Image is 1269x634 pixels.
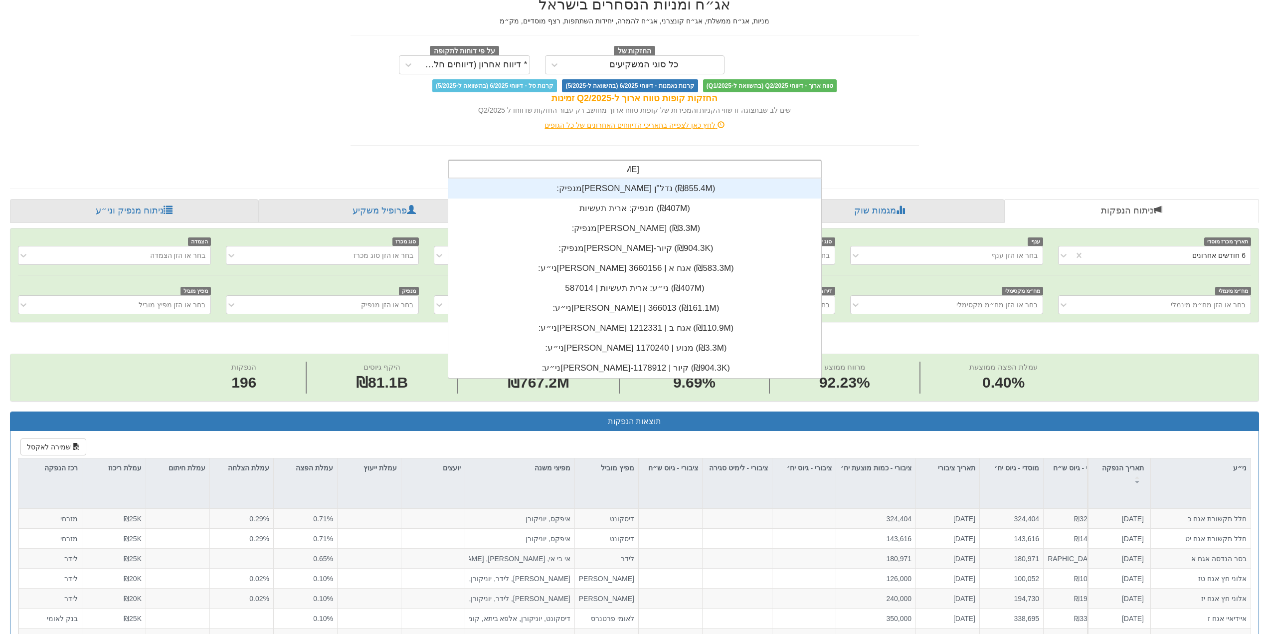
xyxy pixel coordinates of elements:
[1155,594,1247,604] div: אלוני חץ אגח יז
[984,574,1039,584] div: 100,052
[840,554,911,564] div: 180,971
[1091,614,1144,624] div: [DATE]
[432,79,557,92] span: קרנות סל - דיווחי 6/2025 (בהשוואה ל-5/2025)
[772,458,836,489] div: ציבורי - גיוס יח׳
[146,458,209,477] div: עמלת חיתום
[1171,300,1246,310] div: בחר או הזן מח״מ מינמלי
[1044,458,1107,489] div: מוסדי - גיוס ש״ח
[356,374,408,391] span: ₪81.1B
[448,278,821,298] div: ני״ע: ‏ארית תעשיות | 587014 ‎(₪407M)‎
[984,594,1039,604] div: 194,730
[579,574,634,584] div: [PERSON_NAME]
[920,514,975,524] div: [DATE]
[840,614,911,624] div: 350,000
[351,105,919,115] div: שים לב שבתצוגה זו שווי הקניות והמכירות של קופות טווח ארוך מחושב רק עבור החזקות שדווחו ל Q2/2025
[984,554,1039,564] div: 180,971
[210,458,273,477] div: עמלת הצלחה
[23,534,78,544] div: מזרחי
[188,237,211,246] span: הצמדה
[639,458,702,489] div: ציבורי - גיוס ש״ח
[278,574,333,584] div: 0.10%
[669,372,720,394] span: 9.69%
[824,363,865,371] span: מרווח ממוצע
[1028,237,1043,246] span: ענף
[508,374,569,391] span: ₪767.2M
[1215,287,1251,295] span: מח״מ מינמלי
[231,363,256,371] span: הנפקות
[469,594,570,604] div: [PERSON_NAME], לידר, יוניקורן, קומפאס רוז, י.א.צ השקעות
[703,79,837,92] span: טווח ארוך - דיווחי Q2/2025 (בהשוואה ל-Q1/2025)
[214,574,269,584] div: 0.02%
[1155,554,1247,564] div: בסר הנדסה אגח א
[343,120,926,130] div: לחץ כאן לצפייה בתאריכי הדיווחים האחרונים של כל הגופים
[258,199,510,223] a: פרופיל משקיע
[984,614,1039,624] div: 338,695
[361,300,414,310] div: בחר או הזן מנפיק
[338,458,401,477] div: עמלת ייעוץ
[465,458,574,477] div: מפיצי משנה
[1091,534,1144,544] div: [DATE]
[703,458,772,489] div: ציבורי - לימיט סגירה
[956,300,1038,310] div: בחר או הזן מח״מ מקסימלי
[579,554,634,564] div: לידר
[448,318,821,338] div: ני״ע: ‏[PERSON_NAME] אגח ב | 1212331 ‎(₪110.9M)‎
[181,287,211,295] span: מפיץ מוביל
[579,534,634,544] div: דיסקונט
[10,199,258,223] a: ניתוח מנפיק וני״ע
[1074,515,1103,523] span: ₪324.4M
[1074,615,1103,623] span: ₪338.7M
[1074,575,1103,583] span: ₪100.1M
[392,237,419,246] span: סוג מכרז
[23,554,78,564] div: לידר
[23,614,78,624] div: בנק לאומי
[1019,555,1103,563] span: ₪[DEMOGRAPHIC_DATA]
[1091,574,1144,584] div: [DATE]
[920,554,975,564] div: [DATE]
[1155,534,1247,544] div: חלל תקשורת אגח יט
[448,218,821,238] div: מנפיק: ‏[PERSON_NAME] ‎(₪3.3M)‎
[354,250,414,260] div: בחר או הזן סוג מכרז
[1002,287,1043,295] span: מח״מ מקסימלי
[992,250,1038,260] div: בחר או הזן ענף
[1091,594,1144,604] div: [DATE]
[1204,237,1251,246] span: תאריך מכרז מוסדי
[363,363,400,371] span: היקף גיוסים
[980,458,1043,489] div: מוסדי - גיוס יח׳
[1074,535,1103,543] span: ₪143.6M
[1155,514,1247,524] div: חלל תקשורת אגח כ
[448,238,821,258] div: מנפיק: ‏[PERSON_NAME]-קיור ‎(₪904.3K)‎
[469,514,570,524] div: איפקס, יוניקורן
[278,534,333,544] div: 0.71%
[1192,250,1246,260] div: 6 חודשים אחרונים
[351,17,919,25] h5: מניות, אג״ח ממשלתי, אג״ח קונצרני, אג״ח להמרה, יחידות השתתפות, רצף מוסדיים, מק״מ
[448,179,821,378] div: grid
[840,534,911,544] div: 143,616
[984,514,1039,524] div: 324,404
[448,298,821,318] div: ני״ע: ‏[PERSON_NAME] | 366013 ‎(₪161.1M)‎
[969,372,1037,394] span: 0.40%
[10,332,1259,349] h2: ניתוח הנפקות - 6 חודשים אחרונים
[18,458,82,477] div: רכז הנפקה
[214,594,269,604] div: 0.02%
[124,595,142,603] span: ₪20K
[278,614,333,624] div: 0.10%
[351,92,919,105] div: החזקות קופות טווח ארוך ל-Q2/2025 זמינות
[469,614,570,624] div: דיסקונט, יוניקורן, אלפא ביתא, קומפאס רוז
[139,300,206,310] div: בחר או הזן מפיץ מוביל
[1151,458,1251,477] div: ני״ע
[840,514,911,524] div: 324,404
[579,594,634,604] div: [PERSON_NAME]
[916,458,979,477] div: תאריך ציבורי
[1091,554,1144,564] div: [DATE]
[23,574,78,584] div: לידר
[840,574,911,584] div: 126,000
[124,515,142,523] span: ₪25K
[448,258,821,278] div: ני״ע: ‏[PERSON_NAME] אגח א | 3660156 ‎(₪583.3M)‎
[819,372,870,394] span: 92.23%
[214,534,269,544] div: 0.29%
[920,594,975,604] div: [DATE]
[1004,199,1259,223] a: ניתוח הנפקות
[469,534,570,544] div: איפקס, יוניקורן
[1091,514,1144,524] div: [DATE]
[274,458,337,477] div: עמלת הפצה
